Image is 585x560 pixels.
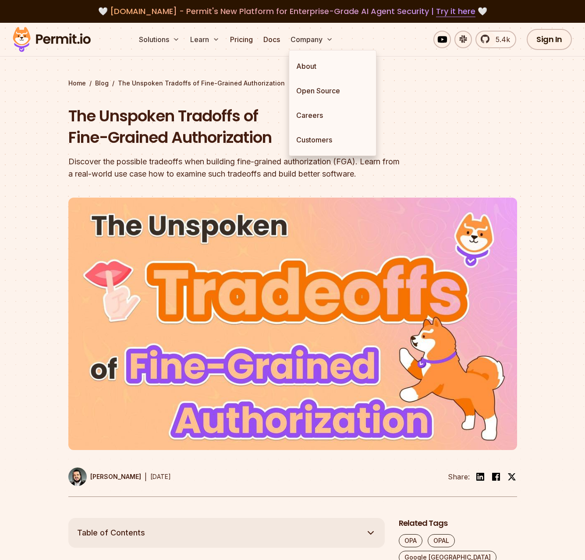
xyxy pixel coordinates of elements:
[68,79,517,88] div: / /
[150,473,171,480] time: [DATE]
[289,103,376,128] a: Careers
[68,79,86,88] a: Home
[289,78,376,103] a: Open Source
[21,5,564,18] div: 🤍 🤍
[527,29,572,50] a: Sign In
[95,79,109,88] a: Blog
[68,468,87,486] img: Gabriel L. Manor
[287,31,337,48] button: Company
[68,468,141,486] a: [PERSON_NAME]
[77,527,145,539] span: Table of Contents
[135,31,183,48] button: Solutions
[68,156,405,180] div: Discover the possible tradeoffs when building fine-grained authorization (FGA). Learn from a real...
[289,128,376,152] a: Customers
[68,105,405,149] h1: The Unspoken Tradoffs of Fine-Grained Authorization
[399,534,422,547] a: OPA
[90,472,141,481] p: [PERSON_NAME]
[490,34,510,45] span: 5.4k
[475,31,516,48] a: 5.4k
[9,25,95,54] img: Permit logo
[289,54,376,78] a: About
[475,471,486,482] img: linkedin
[428,534,455,547] a: OPAL
[145,471,147,482] div: |
[68,198,517,450] img: The Unspoken Tradoffs of Fine-Grained Authorization
[507,472,516,481] img: twitter
[399,518,517,529] h2: Related Tags
[448,471,470,482] li: Share:
[436,6,475,17] a: Try it here
[260,31,284,48] a: Docs
[491,471,501,482] img: facebook
[227,31,256,48] a: Pricing
[68,518,385,548] button: Table of Contents
[187,31,223,48] button: Learn
[110,6,475,17] span: [DOMAIN_NAME] - Permit's New Platform for Enterprise-Grade AI Agent Security |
